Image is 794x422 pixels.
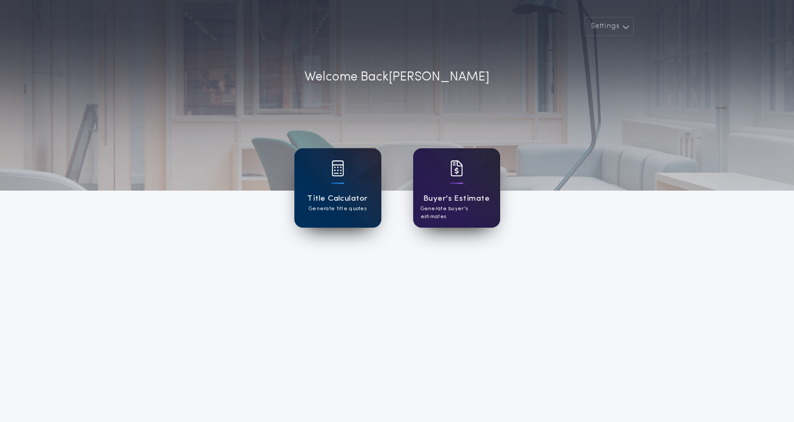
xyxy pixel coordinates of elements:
[450,160,463,176] img: card icon
[304,68,490,87] p: Welcome Back [PERSON_NAME]
[584,17,634,36] button: Settings
[421,205,493,221] p: Generate buyer's estimates
[331,160,344,176] img: card icon
[413,148,500,228] a: card iconBuyer's EstimateGenerate buyer's estimates
[309,205,367,213] p: Generate title quotes
[307,193,368,205] h1: Title Calculator
[294,148,381,228] a: card iconTitle CalculatorGenerate title quotes
[423,193,490,205] h1: Buyer's Estimate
